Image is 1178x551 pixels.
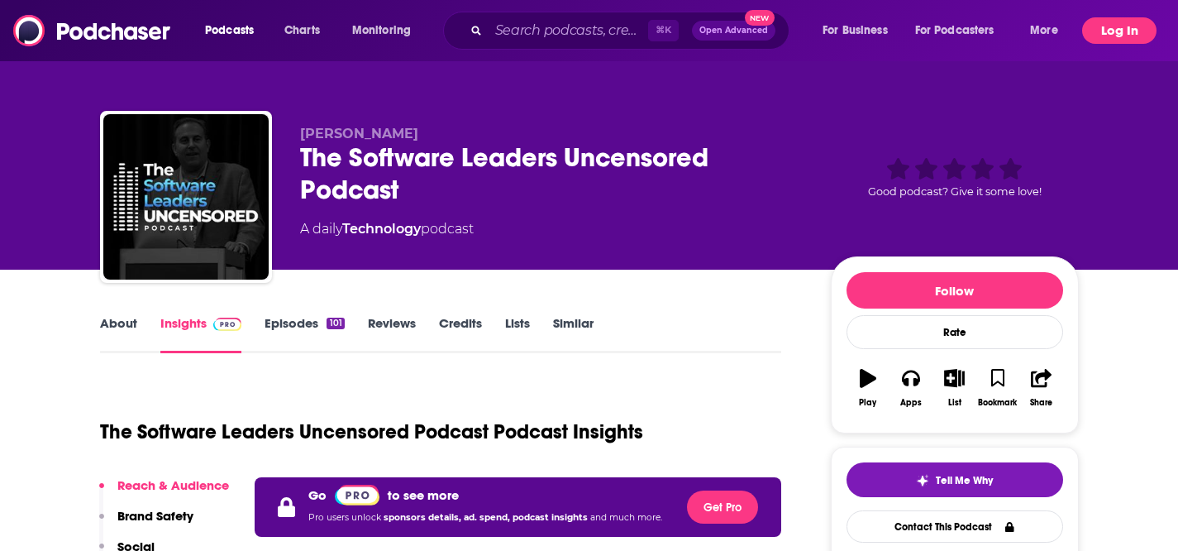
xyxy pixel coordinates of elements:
img: Podchaser Pro [335,485,380,505]
img: Podchaser Pro [213,318,242,331]
button: open menu [341,17,432,44]
span: New [745,10,775,26]
p: Brand Safety [117,508,193,524]
a: Lists [505,315,530,353]
h1: The Software Leaders Uncensored Podcast Podcast Insights [100,419,643,444]
span: ⌘ K [648,20,679,41]
span: For Podcasters [915,19,994,42]
a: Reviews [368,315,416,353]
img: tell me why sparkle [916,474,929,487]
span: [PERSON_NAME] [300,126,418,141]
button: open menu [904,17,1018,44]
span: Charts [284,19,320,42]
span: For Business [823,19,888,42]
input: Search podcasts, credits, & more... [489,17,648,44]
a: Pro website [335,484,380,505]
div: Rate [847,315,1063,349]
a: Technology [342,221,421,237]
button: Open AdvancedNew [692,21,775,41]
button: open menu [1018,17,1079,44]
div: List [948,398,961,408]
button: Log In [1082,17,1157,44]
span: Monitoring [352,19,411,42]
button: Reach & Audience [99,477,229,508]
button: Follow [847,272,1063,309]
p: Go [308,487,327,503]
div: Good podcast? Give it some love! [831,126,1079,228]
button: List [932,358,975,418]
a: Episodes101 [265,315,344,353]
a: Credits [439,315,482,353]
button: Share [1019,358,1062,418]
img: The Software Leaders Uncensored Podcast [103,114,269,280]
p: Reach & Audience [117,477,229,493]
div: Bookmark [978,398,1017,408]
button: open menu [811,17,909,44]
span: sponsors details, ad. spend, podcast insights [384,512,590,523]
button: Play [847,358,889,418]
button: Brand Safety [99,508,193,539]
span: Podcasts [205,19,254,42]
button: Bookmark [976,358,1019,418]
a: About [100,315,137,353]
span: Good podcast? Give it some love! [868,185,1042,198]
button: Apps [889,358,932,418]
div: Apps [900,398,922,408]
button: tell me why sparkleTell Me Why [847,462,1063,497]
div: Play [859,398,876,408]
p: to see more [388,487,459,503]
div: Share [1030,398,1052,408]
p: Pro users unlock and much more. [308,505,662,530]
a: InsightsPodchaser Pro [160,315,242,353]
span: More [1030,19,1058,42]
button: open menu [193,17,275,44]
a: Contact This Podcast [847,510,1063,543]
div: Search podcasts, credits, & more... [459,12,805,50]
button: Get Pro [687,491,758,524]
img: Podchaser - Follow, Share and Rate Podcasts [13,15,172,46]
span: Tell Me Why [936,474,993,487]
div: 101 [327,318,344,329]
a: Charts [274,17,330,44]
div: A daily podcast [300,219,474,239]
a: Similar [553,315,594,353]
span: Open Advanced [699,26,768,35]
